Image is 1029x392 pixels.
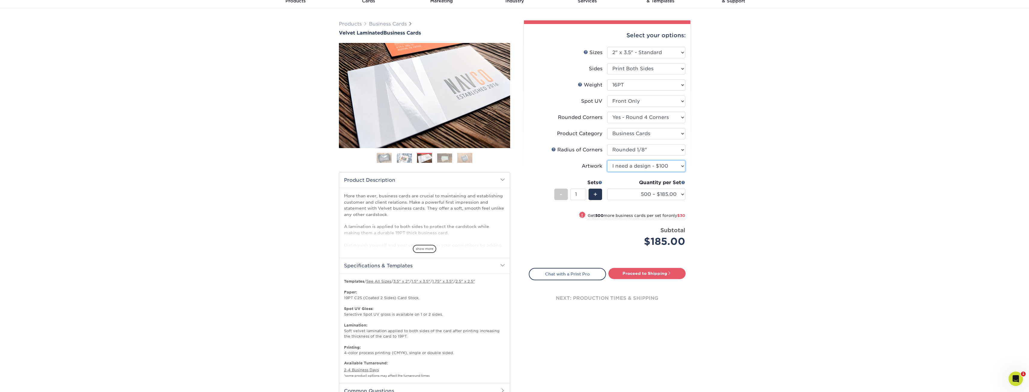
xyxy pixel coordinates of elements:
[437,153,452,163] img: Business Cards 04
[583,49,602,56] div: Sizes
[595,213,604,218] strong: 500
[339,172,510,188] h2: Product Description
[397,153,412,163] img: Business Cards 02
[417,154,432,163] img: Business Cards 03
[560,190,562,199] span: -
[369,21,407,27] a: Business Cards
[344,306,373,311] strong: Spot UV Gloss:
[557,130,602,137] div: Product Category
[554,179,602,186] div: Sets
[581,98,602,105] div: Spot UV
[668,213,685,218] span: only
[582,163,602,170] div: Artwork
[377,150,392,166] img: Business Cards 01
[393,279,409,284] a: 3.5" x 2"
[551,146,602,153] div: Radius of Corners
[588,213,685,219] small: Get more business cards per set for
[607,179,685,186] div: Quantity per Set
[529,24,686,47] div: Select your options:
[339,30,383,36] span: Velvet Laminated
[344,279,505,356] p: / / / / / 19PT C2S (Coated 2 Sides) Card Stock. Selective Spot UV gloss is available on 1 or 2 si...
[344,323,367,327] strong: Lamination:
[413,245,436,253] span: show more
[529,268,606,280] a: Chat with a Print Pro
[344,361,388,365] b: Available Turnaround:
[344,374,430,377] small: *some product options may affect the turnaround times
[660,227,685,233] strong: Subtotal
[1021,372,1026,376] span: 1
[677,213,685,218] span: $30
[339,43,510,148] img: Velvet Laminated 03
[344,345,361,350] strong: Printing:
[558,114,602,121] div: Rounded Corners
[432,279,453,284] a: 1.75" x 3.5"
[455,279,475,284] a: 2.5" x 2.5"
[339,258,510,273] h2: Specifications & Templates
[344,193,505,291] p: More than ever, business cards are crucial to maintaining and establishing customer and client re...
[593,190,597,199] span: +
[339,30,510,36] a: Velvet LaminatedBusiness Cards
[581,212,583,218] span: !
[339,21,362,27] a: Products
[344,368,379,372] a: 2-4 Business Days
[344,279,364,284] b: Templates
[608,268,686,279] a: Proceed to Shipping
[589,65,602,72] div: Sides
[344,290,357,294] strong: Paper:
[412,279,430,284] a: 1.5" x 3.5"
[529,280,686,316] div: next: production times & shipping
[366,279,391,284] a: See All Sizes
[612,234,685,249] div: $185.00
[1009,372,1023,386] iframe: Intercom live chat
[339,30,510,36] h1: Business Cards
[578,81,602,89] div: Weight
[457,153,472,163] img: Business Cards 05
[2,374,51,390] iframe: Google Customer Reviews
